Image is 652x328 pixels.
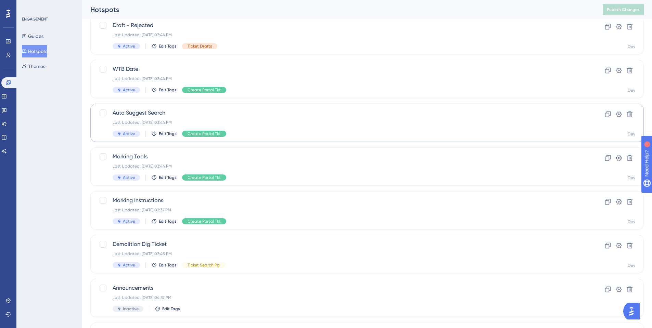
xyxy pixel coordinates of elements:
[623,301,644,322] iframe: UserGuiding AI Assistant Launcher
[188,219,221,224] span: Create Portal Tkt
[151,131,177,136] button: Edit Tags
[113,120,567,125] div: Last Updated: [DATE] 03:44 PM
[123,306,139,312] span: Inactive
[113,65,567,73] span: WTB Date
[113,284,567,292] span: Announcements
[22,30,43,42] button: Guides
[113,32,567,38] div: Last Updated: [DATE] 03:44 PM
[113,196,567,205] span: Marking Instructions
[123,262,135,268] span: Active
[603,4,644,15] button: Publish Changes
[113,295,567,300] div: Last Updated: [DATE] 04:37 PM
[113,76,567,81] div: Last Updated: [DATE] 03:44 PM
[113,207,567,213] div: Last Updated: [DATE] 02:32 PM
[628,219,635,224] div: Dev
[113,21,567,29] span: Draft - Rejected
[151,219,177,224] button: Edit Tags
[151,262,177,268] button: Edit Tags
[159,262,177,268] span: Edit Tags
[159,219,177,224] span: Edit Tags
[123,131,135,136] span: Active
[90,5,586,14] div: Hotspots
[113,153,567,161] span: Marking Tools
[159,175,177,180] span: Edit Tags
[628,88,635,93] div: Dev
[151,43,177,49] button: Edit Tags
[607,7,640,12] span: Publish Changes
[188,131,221,136] span: Create Portal Tkt
[123,87,135,93] span: Active
[159,131,177,136] span: Edit Tags
[16,2,43,10] span: Need Help?
[188,175,221,180] span: Create Portal Tkt
[113,251,567,257] div: Last Updated: [DATE] 03:45 PM
[188,43,212,49] span: Ticket Drafts
[48,3,50,9] div: 1
[188,262,220,268] span: Ticket Search Pg
[123,175,135,180] span: Active
[628,131,635,137] div: Dev
[162,306,180,312] span: Edit Tags
[113,163,567,169] div: Last Updated: [DATE] 03:44 PM
[188,87,221,93] span: Create Portal Tkt
[22,45,47,57] button: Hotspots
[159,87,177,93] span: Edit Tags
[628,263,635,268] div: Dev
[123,219,135,224] span: Active
[628,175,635,181] div: Dev
[113,109,567,117] span: Auto Suggest Search
[22,16,48,22] div: ENGAGEMENT
[151,175,177,180] button: Edit Tags
[159,43,177,49] span: Edit Tags
[22,60,45,73] button: Themes
[628,44,635,49] div: Dev
[151,87,177,93] button: Edit Tags
[123,43,135,49] span: Active
[113,240,567,248] span: Demolition Dig Ticket
[155,306,180,312] button: Edit Tags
